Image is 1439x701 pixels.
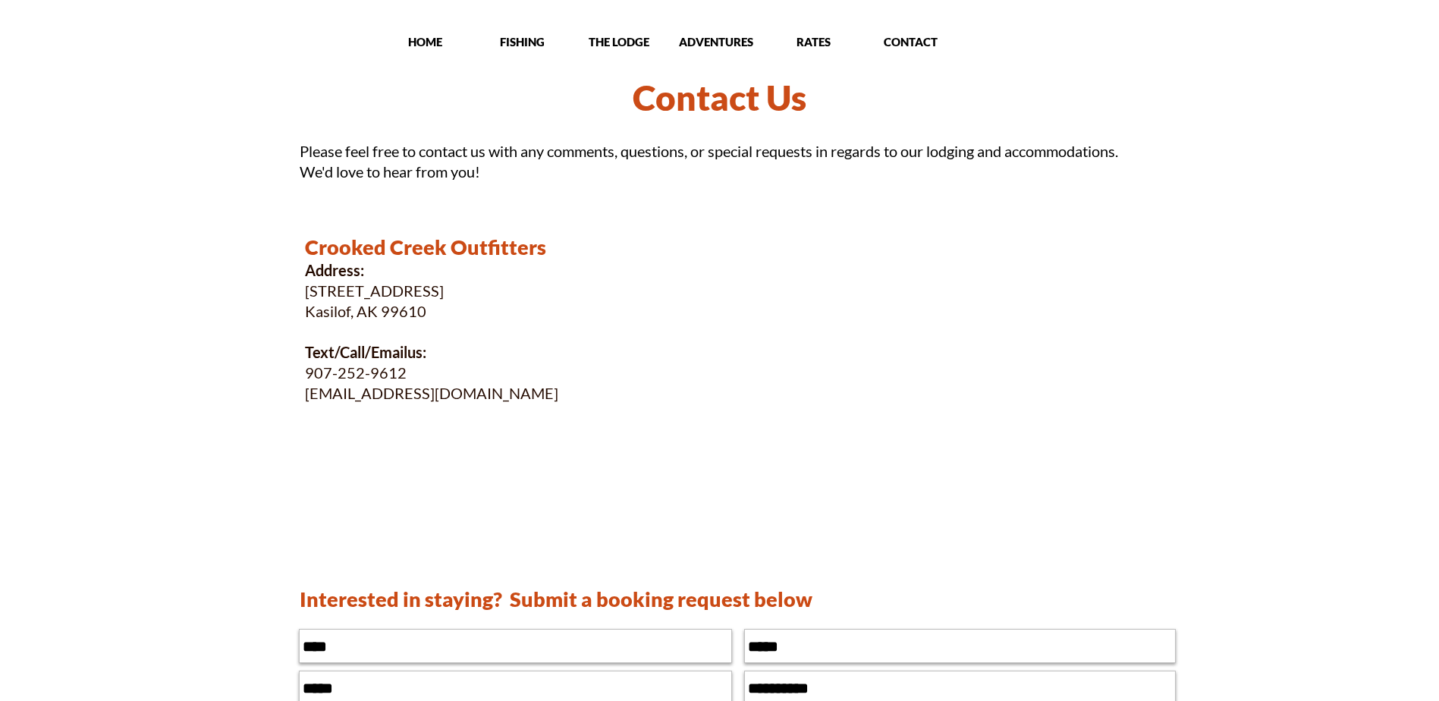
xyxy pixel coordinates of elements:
p: FISHING [475,34,570,49]
p: RATES [766,34,861,49]
p: Contact Us [265,71,1175,125]
span: 252-9612 [338,363,407,382]
p: CONTACT [863,34,958,49]
h2: Interested in staying? Submit a booking request below [300,586,869,612]
p: HOME [378,34,473,49]
p: [EMAIL_ADDRESS][DOMAIN_NAME] [305,383,760,404]
p: Crooked Creek Outfitters [305,234,760,260]
p: Kasilof, AK 99610 [305,301,760,322]
p: [STREET_ADDRESS] [305,281,760,301]
p: Text/Call/Email [305,342,760,363]
p: 907- [305,363,760,383]
p: Address: [305,260,760,281]
span: us: [407,343,426,361]
p: ADVENTURES [669,34,764,49]
h1: Please feel free to contact us with any comments, questions, or special requests in regards to ou... [300,141,1140,182]
p: THE LODGE [572,34,667,49]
